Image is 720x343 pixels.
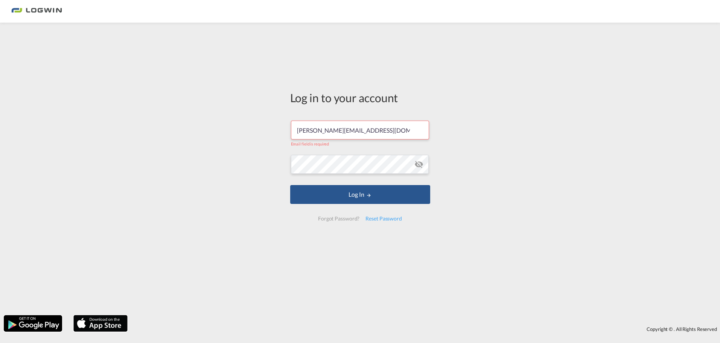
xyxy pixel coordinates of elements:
[73,314,128,332] img: apple.png
[315,212,362,225] div: Forgot Password?
[362,212,405,225] div: Reset Password
[291,141,329,146] span: Email field is required
[290,185,430,204] button: LOGIN
[3,314,63,332] img: google.png
[11,3,62,20] img: bc73a0e0d8c111efacd525e4c8ad7d32.png
[131,323,720,335] div: Copyright © . All Rights Reserved
[291,121,429,139] input: Enter email/phone number
[414,160,423,169] md-icon: icon-eye-off
[290,90,430,106] div: Log in to your account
